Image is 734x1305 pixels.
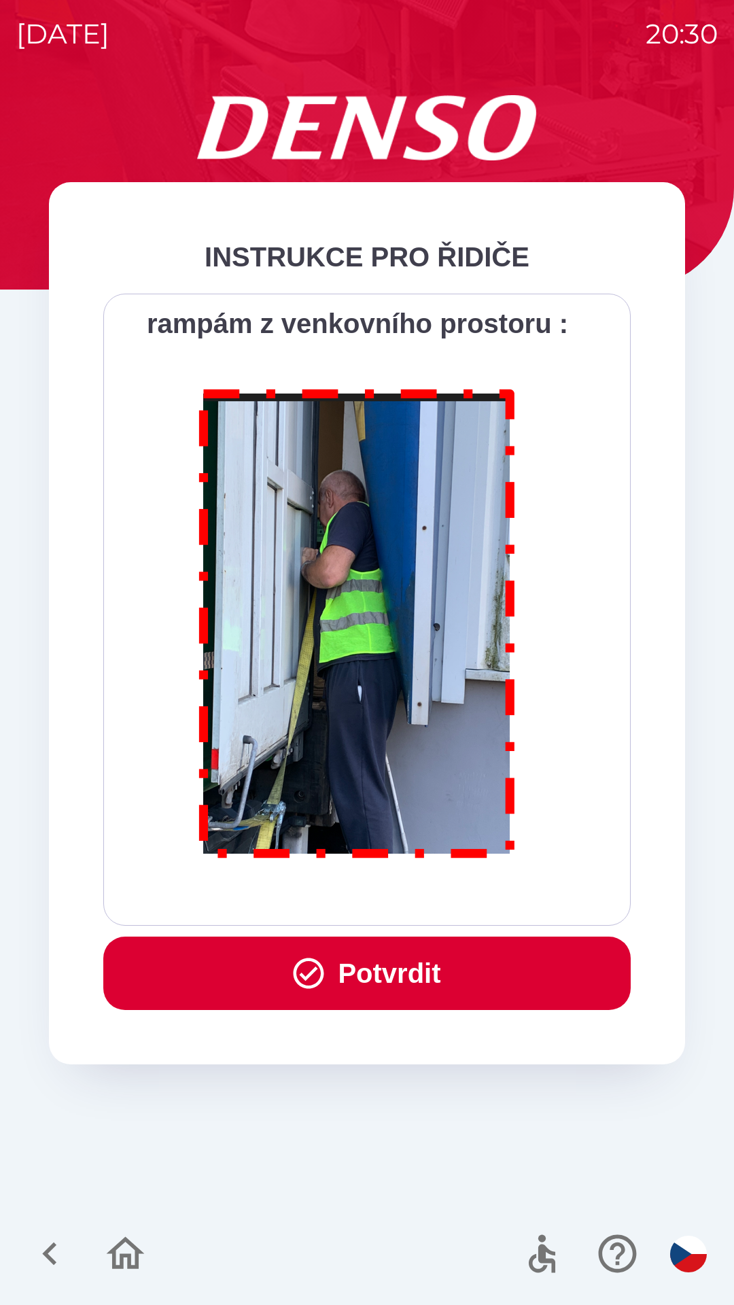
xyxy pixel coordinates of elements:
[103,937,631,1010] button: Potvrdit
[646,14,718,54] p: 20:30
[183,371,531,871] img: M8MNayrTL6gAAAABJRU5ErkJggg==
[49,95,685,160] img: Logo
[670,1236,707,1272] img: cs flag
[103,237,631,277] div: INSTRUKCE PRO ŘIDIČE
[16,14,109,54] p: [DATE]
